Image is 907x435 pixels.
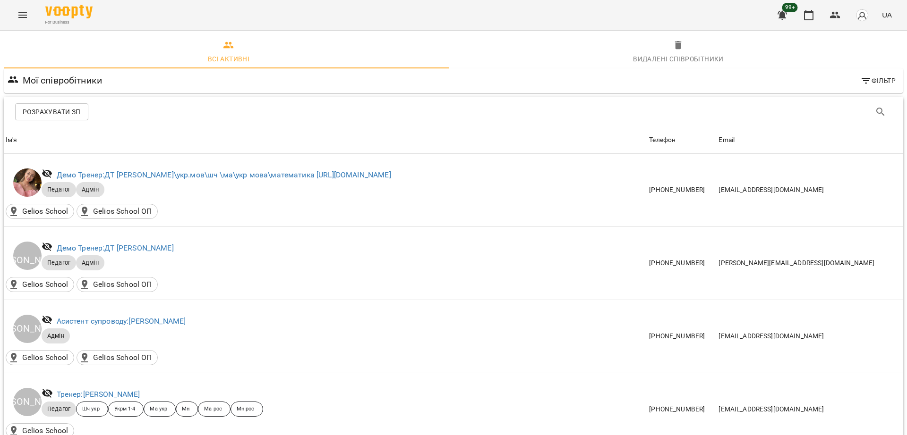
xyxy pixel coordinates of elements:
p: Мн [182,405,189,413]
div: Gelios School() [6,277,74,292]
p: Gelios School [22,352,68,363]
div: Gelios School ОП() [77,277,158,292]
div: Видалені cпівробітники [633,53,724,65]
td: [EMAIL_ADDRESS][DOMAIN_NAME] [717,154,903,227]
p: Мн рос [237,405,255,413]
p: Шч укр [82,405,100,413]
span: Педагог [42,185,76,194]
span: For Business [45,19,93,25]
button: Пошук [869,100,892,123]
div: ДТ [PERSON_NAME] [13,242,42,270]
div: [PERSON_NAME] [13,315,42,343]
span: Фільтр [860,75,896,86]
div: Всі активні [208,53,249,65]
div: Шч укр [76,402,108,417]
p: Gelios School ОП [93,279,152,290]
a: Тренер:[PERSON_NAME] [57,390,140,399]
p: Ма рос [204,405,222,413]
td: [EMAIL_ADDRESS][DOMAIN_NAME] [717,300,903,373]
td: [PHONE_NUMBER] [647,226,717,300]
p: Ма укр [150,405,167,413]
a: Демо Тренер:ДТ [PERSON_NAME]\укр.мов\шч \ма\укр мова\математика [URL][DOMAIN_NAME] [57,170,391,179]
td: [PERSON_NAME][EMAIL_ADDRESS][DOMAIN_NAME] [717,226,903,300]
td: [PHONE_NUMBER] [647,154,717,227]
h6: Мої співробітники [23,73,103,88]
img: Voopty Logo [45,5,93,18]
button: Розрахувати ЗП [15,103,88,120]
div: Мн рос [231,402,263,417]
div: Sort [719,134,735,146]
span: Адмін [76,185,104,194]
span: Телефон [649,134,715,146]
div: Gelios School() [6,204,74,219]
div: Телефон [649,134,676,146]
span: UA [882,10,892,20]
button: Menu [11,4,34,26]
div: Sort [649,134,676,146]
div: Gelios School() [6,350,74,365]
button: UA [878,6,896,24]
span: 99+ [782,3,798,12]
div: Ма укр [144,402,176,417]
img: avatar_s.png [856,8,869,22]
p: Gelios School [22,279,68,290]
span: Ім'я [6,134,645,146]
span: Адмін [76,259,104,267]
span: Педагог [42,405,76,413]
div: Мн [176,402,198,417]
div: Ма рос [198,402,231,417]
p: Gelios School [22,206,68,217]
div: Gelios School ОП() [77,204,158,219]
div: Email [719,134,735,146]
div: Укрм 1-4 [108,402,144,417]
p: Gelios School ОП [93,352,152,363]
button: Фільтр [856,72,899,89]
p: Gelios School ОП [93,206,152,217]
div: [PERSON_NAME] [13,388,42,416]
span: Email [719,134,901,146]
div: Ім'я [6,134,17,146]
a: Демо Тренер:ДТ [PERSON_NAME] [57,243,174,252]
a: Асистент супроводу:[PERSON_NAME] [57,317,186,326]
img: ДТ Бойко Юлія\укр.мов\шч \ма\укр мова\математика https://us06web.zoom.us/j/84886035086 [13,168,42,197]
p: Укрм 1-4 [114,405,136,413]
div: Gelios School ОП() [77,350,158,365]
div: Table Toolbar [4,97,903,127]
span: Педагог [42,259,76,267]
span: Розрахувати ЗП [23,106,81,117]
td: [PHONE_NUMBER] [647,300,717,373]
span: Адмін [42,332,70,340]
